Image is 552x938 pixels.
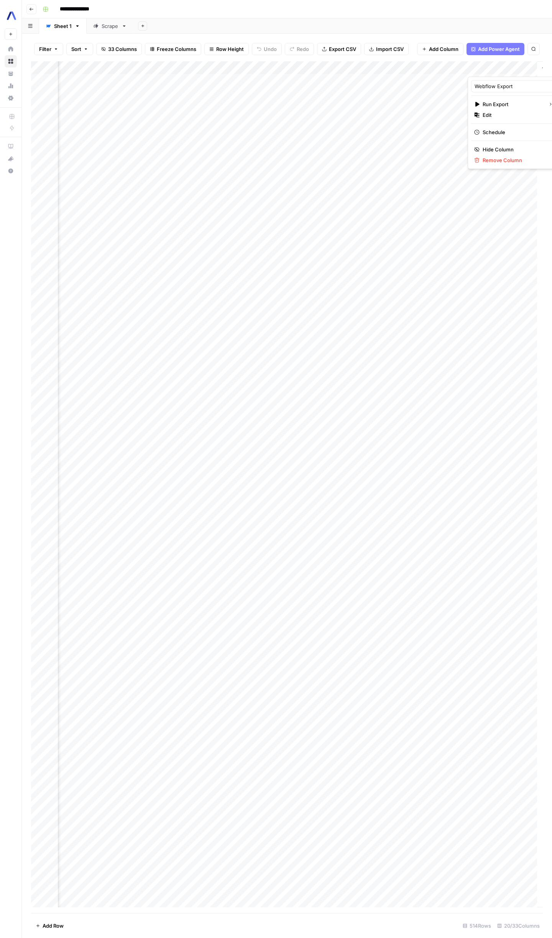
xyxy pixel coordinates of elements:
[5,9,18,23] img: Assembly AI Logo
[264,45,277,53] span: Undo
[329,45,356,53] span: Export CSV
[376,45,404,53] span: Import CSV
[204,43,249,55] button: Row Height
[285,43,314,55] button: Redo
[102,22,118,30] div: Scrape
[483,111,550,119] span: Edit
[5,67,17,80] a: Your Data
[317,43,361,55] button: Export CSV
[483,146,550,153] span: Hide Column
[39,45,51,53] span: Filter
[494,920,543,932] div: 20/33 Columns
[5,153,17,165] button: What's new?
[5,55,17,67] a: Browse
[34,43,63,55] button: Filter
[108,45,137,53] span: 33 Columns
[417,43,463,55] button: Add Column
[5,6,17,25] button: Workspace: Assembly AI
[87,18,133,34] a: Scrape
[5,80,17,92] a: Usage
[5,140,17,153] a: AirOps Academy
[483,100,542,108] span: Run Export
[297,45,309,53] span: Redo
[5,92,17,104] a: Settings
[429,45,458,53] span: Add Column
[96,43,142,55] button: 33 Columns
[71,45,81,53] span: Sort
[252,43,282,55] button: Undo
[157,45,196,53] span: Freeze Columns
[54,22,72,30] div: Sheet 1
[39,18,87,34] a: Sheet 1
[66,43,93,55] button: Sort
[5,165,17,177] button: Help + Support
[364,43,409,55] button: Import CSV
[483,156,550,164] span: Remove Column
[5,43,17,55] a: Home
[483,128,550,136] span: Schedule
[145,43,201,55] button: Freeze Columns
[478,45,520,53] span: Add Power Agent
[43,922,64,930] span: Add Row
[467,43,524,55] button: Add Power Agent
[31,920,68,932] button: Add Row
[5,153,16,164] div: What's new?
[216,45,244,53] span: Row Height
[460,920,494,932] div: 514 Rows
